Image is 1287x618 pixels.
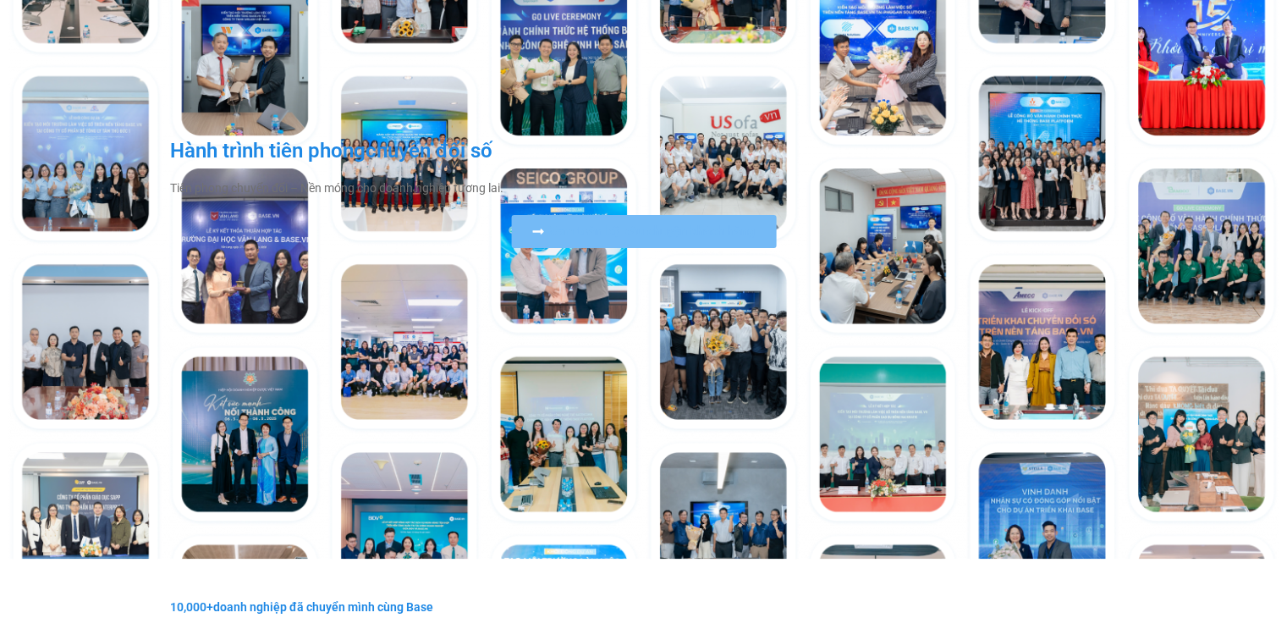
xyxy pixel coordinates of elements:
[170,178,1118,198] p: Tiên phong chuyển đổi – Nền móng cho doanh nghiệp tương lai.
[170,600,213,614] b: 10,000+
[170,141,1118,161] h2: Hành trình tiên phong
[170,601,1118,613] div: doanh nghiệp đã chuyển mình cùng Base
[511,215,776,248] a: Xem toàn bộ câu chuyện khách hàng
[548,225,756,238] span: Xem toàn bộ câu chuyện khách hàng
[366,139,492,163] span: chuyển đổi số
